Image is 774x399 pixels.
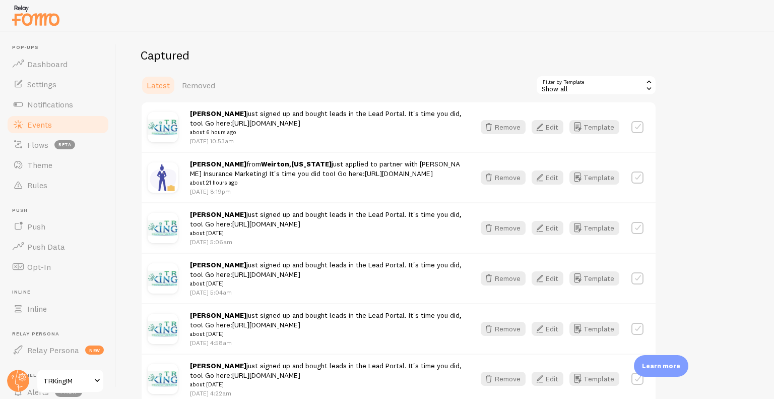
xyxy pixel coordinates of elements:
strong: [PERSON_NAME] [190,109,246,118]
span: just signed up and bought leads in the Lead Portal. It's time you did, too! Go here: [190,361,463,389]
small: about 6 hours ago [190,128,463,137]
img: www.trkingim.com [148,213,178,243]
button: Edit [532,170,563,185]
small: about [DATE] [190,229,463,238]
strong: [PERSON_NAME] [190,311,246,320]
a: Events [6,115,110,135]
span: just signed up and bought leads in the Lead Portal. It's time you did, too! Go here: [190,311,463,339]
a: [URL][DOMAIN_NAME] [232,270,300,279]
span: Inline [27,304,47,314]
a: Edit [532,322,569,336]
a: Template [569,322,619,336]
span: Flows [27,140,48,150]
div: Learn more [634,355,688,377]
img: fomo-relay-logo-orange.svg [11,3,61,28]
p: [DATE] 10:53am [190,137,463,145]
img: www.trkingim.com [148,364,178,394]
strong: [PERSON_NAME] [190,210,246,219]
div: Show all [536,75,657,95]
span: Events [27,120,52,130]
button: Remove [481,120,526,134]
img: exec-f.jpg [148,162,178,193]
strong: [PERSON_NAME] [190,361,246,370]
span: Dashboard [27,59,68,69]
strong: [PERSON_NAME] [190,159,246,168]
button: Template [569,221,619,235]
span: new [85,346,104,355]
button: Remove [481,221,526,235]
a: Inline [6,299,110,319]
span: Push [27,221,45,232]
button: Template [569,372,619,386]
a: Push Data [6,237,110,257]
span: just signed up and bought leads in the Lead Portal. It's time you did, too! Go here: [190,260,463,289]
img: www.trkingim.com [148,314,178,344]
a: [URL][DOMAIN_NAME] [365,169,433,178]
button: Remove [481,271,526,286]
p: [DATE] 4:22am [190,389,463,397]
span: Rules [27,180,47,190]
a: Opt-In [6,257,110,277]
h2: Captured [141,47,657,63]
span: Relay Persona [12,331,110,337]
a: Theme [6,155,110,175]
img: www.trkingim.com [148,112,178,142]
button: Edit [532,372,563,386]
span: Opt-In [27,262,51,272]
a: Removed [176,75,221,95]
span: Push [12,207,110,214]
span: Alerts [27,387,49,397]
p: [DATE] 8:19pm [190,187,463,196]
a: Flows beta [6,135,110,155]
small: about [DATE] [190,279,463,288]
a: [URL][DOMAIN_NAME] [232,119,300,128]
button: Template [569,120,619,134]
span: just signed up and bought leads in the Lead Portal. It's time you did, too! Go here: [190,109,463,137]
span: Pop-ups [12,44,110,51]
small: about 21 hours ago [190,178,463,187]
span: Notifications [27,99,73,109]
span: Latest [147,80,170,90]
span: TRKingIM [43,375,91,387]
button: Remove [481,372,526,386]
button: Template [569,170,619,185]
a: Push [6,216,110,237]
p: Learn more [642,361,680,371]
a: [URL][DOMAIN_NAME] [232,371,300,380]
span: beta [54,140,75,149]
strong: Weirton [261,159,289,168]
button: Template [569,271,619,286]
strong: [US_STATE] [291,159,332,168]
a: Notifications [6,94,110,115]
p: [DATE] 5:04am [190,288,463,297]
p: [DATE] 4:58am [190,338,463,347]
small: about [DATE] [190,329,463,338]
a: Rules [6,175,110,195]
img: www.trkingim.com [148,263,178,294]
button: Edit [532,221,563,235]
p: [DATE] 5:06am [190,238,463,246]
span: Relay Persona [27,345,79,355]
span: Theme [27,160,52,170]
span: Settings [27,79,56,89]
button: Edit [532,271,563,286]
span: just signed up and bought leads in the Lead Portal. It's time you did, too! Go here: [190,210,463,238]
span: Inline [12,289,110,296]
a: [URL][DOMAIN_NAME] [232,320,300,329]
a: Latest [141,75,176,95]
a: [URL][DOMAIN_NAME] [232,219,300,229]
span: from , just applied to partner with [PERSON_NAME] Insurance Marketing! It's time you did too! Go ... [190,159,463,188]
a: Dashboard [6,54,110,74]
a: Edit [532,170,569,185]
a: Relay Persona new [6,340,110,360]
strong: [PERSON_NAME] [190,260,246,269]
button: Remove [481,322,526,336]
button: Remove [481,170,526,185]
small: about [DATE] [190,380,463,389]
a: Settings [6,74,110,94]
